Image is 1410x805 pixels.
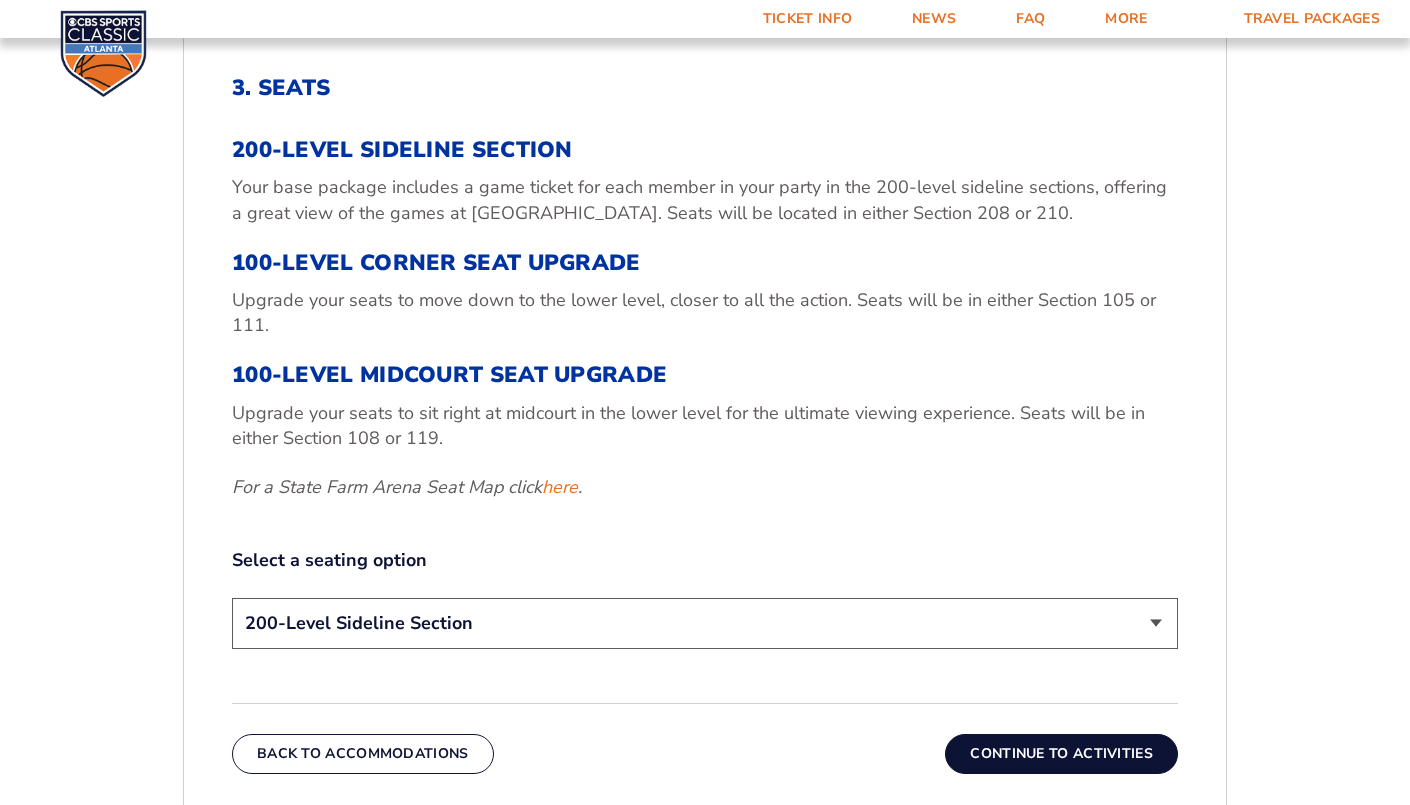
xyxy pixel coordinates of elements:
[232,288,1178,338] p: Upgrade your seats to move down to the lower level, closer to all the action. Seats will be in ei...
[232,362,1178,388] h3: 100-Level Midcourt Seat Upgrade
[232,75,1178,101] h2: 3. Seats
[542,475,578,500] a: here
[232,475,582,499] em: For a State Farm Arena Seat Map click .
[232,734,494,774] button: Back To Accommodations
[232,137,1178,163] h3: 200-Level Sideline Section
[232,175,1178,225] p: Your base package includes a game ticket for each member in your party in the 200-level sideline ...
[945,734,1178,774] button: Continue To Activities
[232,401,1178,451] p: Upgrade your seats to sit right at midcourt in the lower level for the ultimate viewing experienc...
[60,10,147,97] img: CBS Sports Classic
[232,548,1178,573] label: Select a seating option
[232,250,1178,276] h3: 100-Level Corner Seat Upgrade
